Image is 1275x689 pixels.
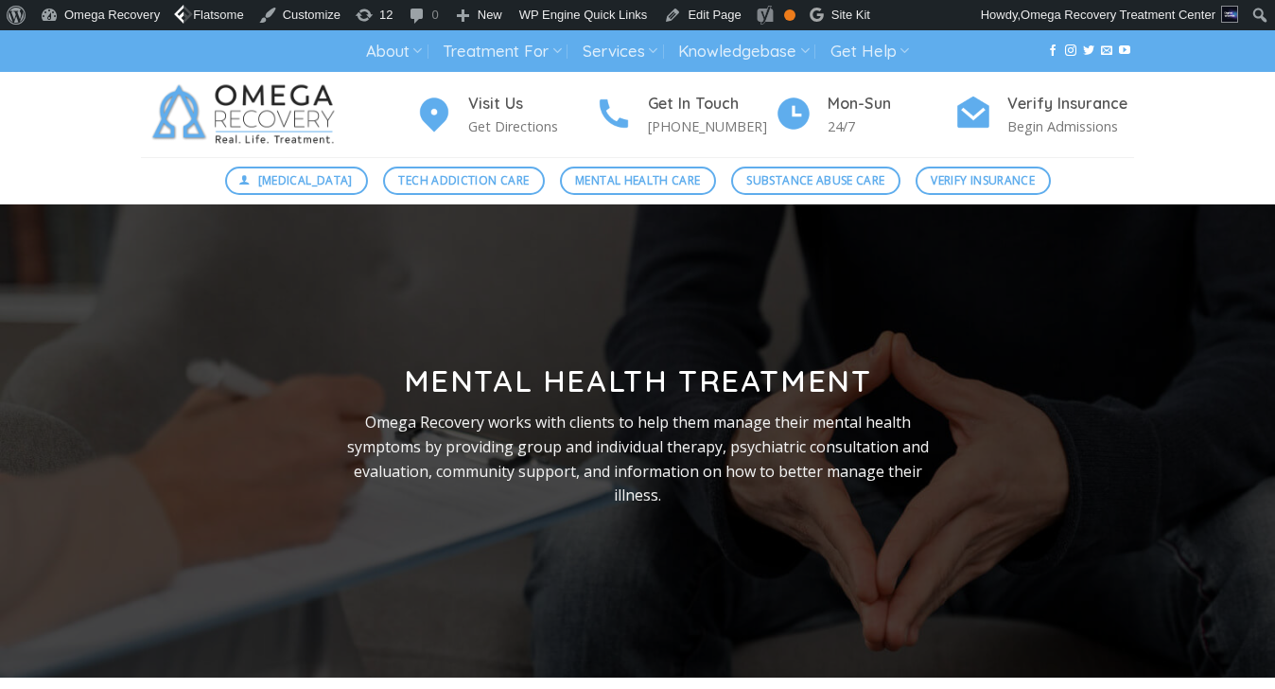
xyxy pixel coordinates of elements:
[828,92,954,116] h4: Mon-Sun
[583,34,657,69] a: Services
[828,115,954,137] p: 24/7
[415,92,595,138] a: Visit Us Get Directions
[1065,44,1076,58] a: Follow on Instagram
[678,34,809,69] a: Knowledgebase
[931,171,1035,189] span: Verify Insurance
[954,92,1134,138] a: Verify Insurance Begin Admissions
[731,167,900,195] a: Substance Abuse Care
[366,34,422,69] a: About
[560,167,716,195] a: Mental Health Care
[575,171,700,189] span: Mental Health Care
[383,167,545,195] a: Tech Addiction Care
[830,34,909,69] a: Get Help
[595,92,775,138] a: Get In Touch [PHONE_NUMBER]
[468,92,595,116] h4: Visit Us
[1007,115,1134,137] p: Begin Admissions
[648,115,775,137] p: [PHONE_NUMBER]
[648,92,775,116] h4: Get In Touch
[398,171,529,189] span: Tech Addiction Care
[468,115,595,137] p: Get Directions
[1021,8,1215,22] span: Omega Recovery Treatment Center
[1083,44,1094,58] a: Follow on Twitter
[258,171,353,189] span: [MEDICAL_DATA]
[331,411,944,507] p: Omega Recovery works with clients to help them manage their mental health symptoms by providing g...
[916,167,1051,195] a: Verify Insurance
[1047,44,1058,58] a: Follow on Facebook
[443,34,561,69] a: Treatment For
[225,167,369,195] a: [MEDICAL_DATA]
[1119,44,1130,58] a: Follow on YouTube
[404,362,872,399] strong: Mental Health Treatment
[1101,44,1112,58] a: Send us an email
[1007,92,1134,116] h4: Verify Insurance
[141,72,354,157] img: Omega Recovery
[831,8,870,22] span: Site Kit
[746,171,884,189] span: Substance Abuse Care
[784,9,795,21] div: OK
